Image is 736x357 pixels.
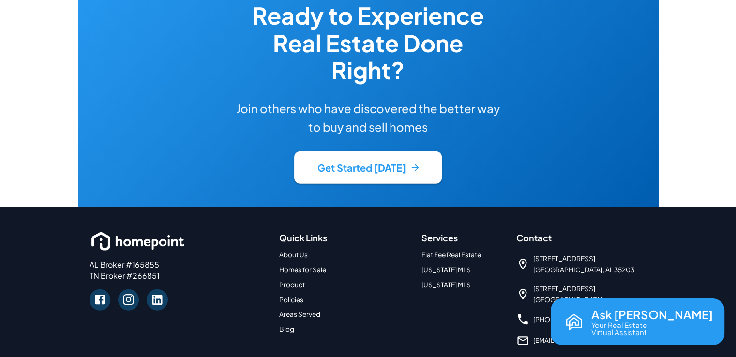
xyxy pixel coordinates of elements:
button: Get Started [DATE] [294,151,442,184]
a: Product [279,281,305,289]
h6: Services [421,230,505,246]
button: Open chat with Reva [551,298,724,345]
a: [PHONE_NUMBER] [533,315,593,324]
a: [US_STATE] MLS [421,281,471,289]
a: Policies [279,296,303,304]
span: [STREET_ADDRESS] [GEOGRAPHIC_DATA] [533,283,602,306]
p: Your Real Estate Virtual Assistant [591,321,647,336]
a: Homes for Sale [279,266,326,274]
h3: Ready to Experience Real Estate Done Right? [235,2,502,83]
h6: Quick Links [279,230,410,246]
h6: Join others who have discovered the better way to buy and sell homes [235,99,502,136]
a: Areas Served [279,310,320,318]
a: [US_STATE] MLS [421,266,471,274]
p: AL Broker #165855 TN Broker #266851 [90,259,268,282]
a: Flat Fee Real Estate [421,251,481,259]
a: About Us [279,251,308,259]
p: Ask [PERSON_NAME] [591,308,713,321]
img: homepoint_logo_white_horz.png [90,230,186,253]
span: [STREET_ADDRESS] [GEOGRAPHIC_DATA], AL 35203 [533,253,634,276]
a: [EMAIL_ADDRESS][DOMAIN_NAME] [533,336,644,344]
a: Blog [279,325,294,333]
img: Reva [562,311,586,334]
h6: Contact [516,230,647,246]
